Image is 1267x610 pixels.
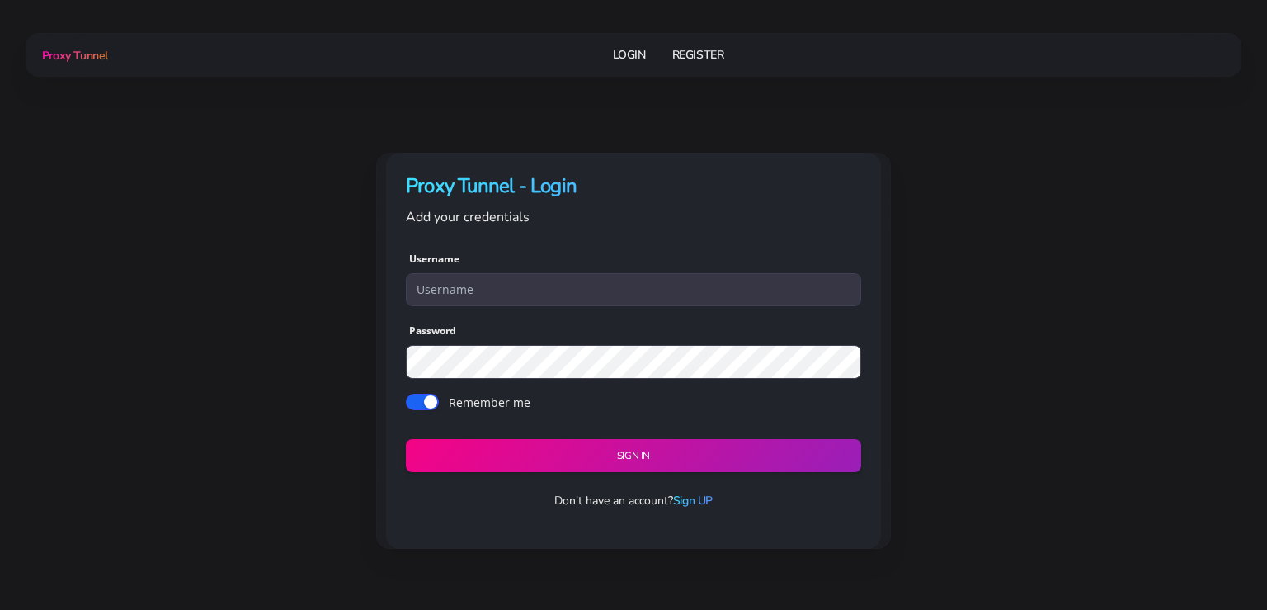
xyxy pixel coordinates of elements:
[1172,515,1246,589] iframe: Webchat Widget
[613,40,646,70] a: Login
[406,206,861,228] p: Add your credentials
[39,42,108,69] a: Proxy Tunnel
[672,40,724,70] a: Register
[393,492,874,509] p: Don't have an account?
[449,394,530,411] label: Remember me
[409,324,456,338] label: Password
[409,252,459,267] label: Username
[406,439,861,473] button: Sign in
[406,273,861,306] input: Username
[406,173,861,200] h4: Proxy Tunnel - Login
[42,48,108,64] span: Proxy Tunnel
[673,493,713,508] a: Sign UP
